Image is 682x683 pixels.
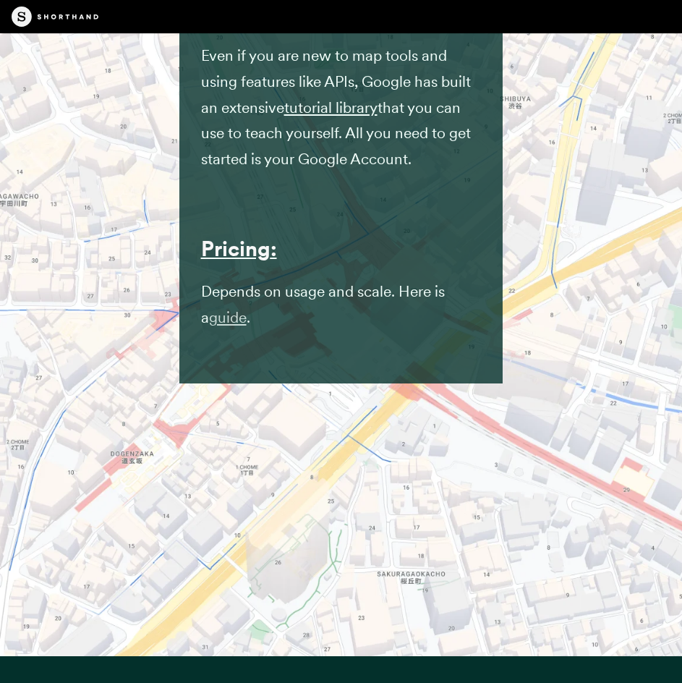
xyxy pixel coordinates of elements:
a: Pricing [201,236,270,261]
img: The Craft [12,7,98,27]
a: : [270,236,277,261]
p: Depends on usage and scale. Here is a . [201,279,482,330]
a: guide [209,308,247,326]
a: tutorial library [284,98,378,116]
p: Even if you are new to map tools and using features like APIs, Google has built an extensive that... [201,43,482,171]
